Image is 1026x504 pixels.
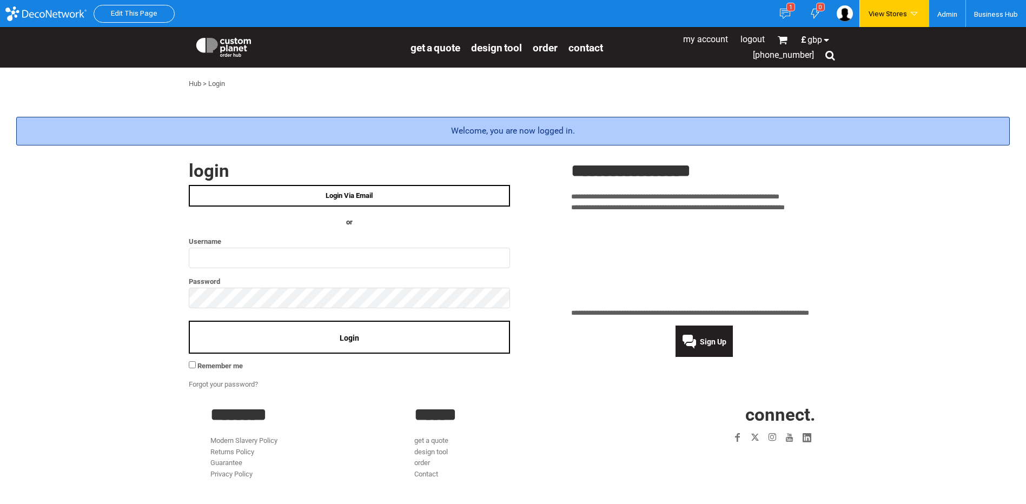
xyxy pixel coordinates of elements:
a: Forgot your password? [189,380,258,388]
a: get a quote [414,436,448,445]
img: Custom Planet [194,35,253,57]
div: Welcome, you are now logged in. [16,117,1010,145]
label: Password [189,275,510,288]
a: Custom Planet [189,30,405,62]
div: > [203,78,207,90]
a: Contact [414,470,438,478]
span: design tool [471,42,522,54]
span: get a quote [411,42,460,54]
input: Remember me [189,361,196,368]
a: Edit This Page [111,9,157,17]
h4: OR [189,217,510,228]
iframe: Customer reviews powered by Trustpilot [666,453,816,466]
a: order [414,459,430,467]
a: Contact [568,41,603,54]
a: order [533,41,558,54]
a: My Account [683,34,728,44]
a: Login Via Email [189,185,510,207]
a: Returns Policy [210,448,254,456]
iframe: Customer reviews powered by Trustpilot [571,220,838,301]
a: Privacy Policy [210,470,253,478]
a: design tool [414,448,448,456]
span: [PHONE_NUMBER] [753,50,814,60]
a: Modern Slavery Policy [210,436,277,445]
a: Logout [740,34,765,44]
span: order [533,42,558,54]
span: Sign Up [700,337,726,346]
span: Remember me [197,362,243,370]
div: 0 [816,3,825,11]
span: GBP [807,36,822,44]
div: 1 [786,3,795,11]
a: get a quote [411,41,460,54]
span: Contact [568,42,603,54]
span: Login Via Email [326,191,373,200]
a: Guarantee [210,459,242,467]
h2: Login [189,162,510,180]
span: Login [340,334,359,342]
a: design tool [471,41,522,54]
label: Username [189,235,510,248]
a: Hub [189,79,201,88]
h2: CONNECT. [618,406,816,423]
div: Login [208,78,225,90]
span: £ [801,36,807,44]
